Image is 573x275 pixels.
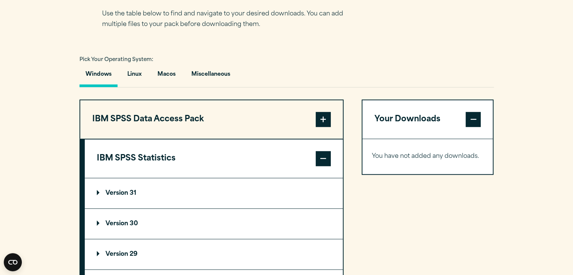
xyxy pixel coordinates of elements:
[185,66,236,87] button: Miscellaneous
[372,151,484,162] p: You have not added any downloads.
[102,9,354,31] p: Use the table below to find and navigate to your desired downloads. You can add multiple files to...
[85,239,343,269] summary: Version 29
[85,139,343,178] button: IBM SPSS Statistics
[79,66,118,87] button: Windows
[97,190,136,196] p: Version 31
[85,178,343,208] summary: Version 31
[97,221,138,227] p: Version 30
[362,100,493,139] button: Your Downloads
[79,57,153,62] span: Pick Your Operating System:
[121,66,148,87] button: Linux
[362,139,493,174] div: Your Downloads
[85,209,343,239] summary: Version 30
[80,100,343,139] button: IBM SPSS Data Access Pack
[151,66,182,87] button: Macos
[97,251,138,257] p: Version 29
[4,253,22,271] button: Open CMP widget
